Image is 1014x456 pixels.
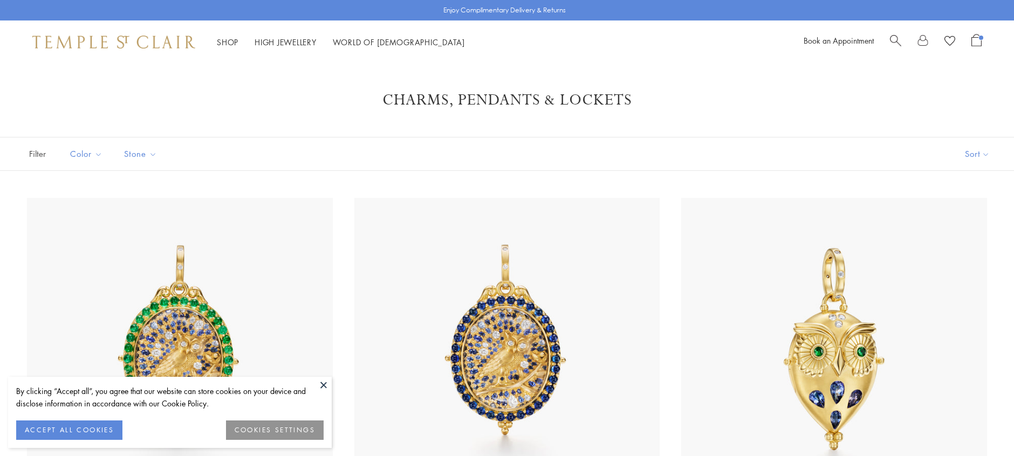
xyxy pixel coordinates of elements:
[116,142,165,166] button: Stone
[16,420,122,440] button: ACCEPT ALL COOKIES
[255,37,317,47] a: High JewelleryHigh Jewellery
[62,142,111,166] button: Color
[443,5,566,16] p: Enjoy Complimentary Delivery & Returns
[119,147,165,161] span: Stone
[217,37,238,47] a: ShopShop
[960,405,1003,445] iframe: Gorgias live chat messenger
[804,35,874,46] a: Book an Appointment
[941,137,1014,170] button: Show sort by
[890,34,901,50] a: Search
[944,34,955,50] a: View Wishlist
[65,147,111,161] span: Color
[217,36,465,49] nav: Main navigation
[333,37,465,47] a: World of [DEMOGRAPHIC_DATA]World of [DEMOGRAPHIC_DATA]
[971,34,982,50] a: Open Shopping Bag
[32,36,195,49] img: Temple St. Clair
[226,420,324,440] button: COOKIES SETTINGS
[16,385,324,410] div: By clicking “Accept all”, you agree that our website can store cookies on your device and disclos...
[43,91,971,110] h1: Charms, Pendants & Lockets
